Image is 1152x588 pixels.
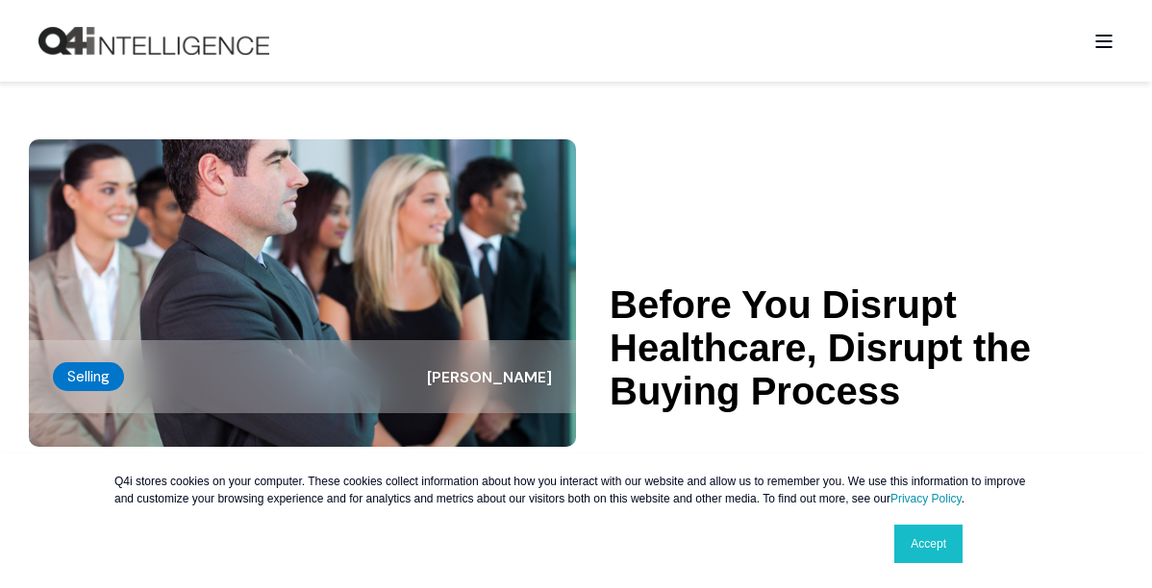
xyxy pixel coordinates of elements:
[53,362,124,391] label: Selling
[29,139,576,447] img: Concept of disruption. Businessperson standing apart from the rest
[114,473,1038,507] p: Q4i stores cookies on your computer. These cookies collect information about how you interact wit...
[1085,25,1123,58] a: Open Burger Menu
[610,283,1123,413] h1: Before You Disrupt Healthcare, Disrupt the Buying Process
[38,27,269,56] img: Q4intelligence, LLC logo
[38,27,269,56] a: Back to Home
[890,492,962,505] a: Privacy Policy
[427,367,552,387] span: [PERSON_NAME]
[894,525,963,563] a: Accept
